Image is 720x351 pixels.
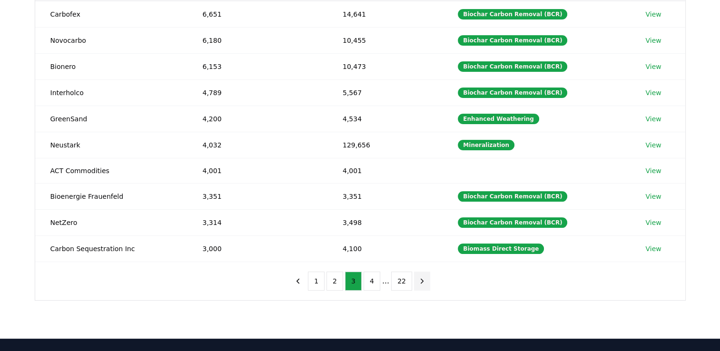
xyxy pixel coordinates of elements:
td: Bioenergie Frauenfeld [35,183,187,209]
td: 6,180 [187,27,327,53]
a: View [645,10,661,19]
td: Carbofex [35,1,187,27]
td: 4,200 [187,106,327,132]
a: View [645,166,661,175]
button: next page [414,272,430,291]
td: 3,351 [187,183,327,209]
td: 5,567 [327,79,443,106]
td: 10,473 [327,53,443,79]
td: 4,032 [187,132,327,158]
td: 3,000 [187,235,327,262]
div: Biomass Direct Storage [458,244,544,254]
div: Biochar Carbon Removal (BCR) [458,61,567,72]
div: Biochar Carbon Removal (BCR) [458,217,567,228]
td: 6,153 [187,53,327,79]
td: Interholco [35,79,187,106]
a: View [645,140,661,150]
a: View [645,218,661,227]
button: previous page [290,272,306,291]
a: View [645,192,661,201]
td: 3,351 [327,183,443,209]
td: 4,789 [187,79,327,106]
a: View [645,36,661,45]
td: ACT Commodities [35,158,187,183]
td: Neustark [35,132,187,158]
td: 4,001 [327,158,443,183]
div: Mineralization [458,140,514,150]
div: Enhanced Weathering [458,114,539,124]
div: Biochar Carbon Removal (BCR) [458,191,567,202]
a: View [645,62,661,71]
td: GreenSand [35,106,187,132]
td: 129,656 [327,132,443,158]
td: 10,455 [327,27,443,53]
td: Bionero [35,53,187,79]
td: 6,651 [187,1,327,27]
td: 4,100 [327,235,443,262]
a: View [645,88,661,97]
a: View [645,114,661,124]
button: 3 [345,272,362,291]
button: 22 [391,272,412,291]
button: 1 [308,272,325,291]
div: Biochar Carbon Removal (BCR) [458,35,567,46]
button: 4 [364,272,380,291]
li: ... [382,275,389,287]
td: Carbon Sequestration Inc [35,235,187,262]
td: NetZero [35,209,187,235]
td: 4,534 [327,106,443,132]
td: 3,314 [187,209,327,235]
td: 14,641 [327,1,443,27]
td: Novocarbo [35,27,187,53]
button: 2 [326,272,343,291]
td: 3,498 [327,209,443,235]
a: View [645,244,661,253]
div: Biochar Carbon Removal (BCR) [458,88,567,98]
div: Biochar Carbon Removal (BCR) [458,9,567,19]
td: 4,001 [187,158,327,183]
